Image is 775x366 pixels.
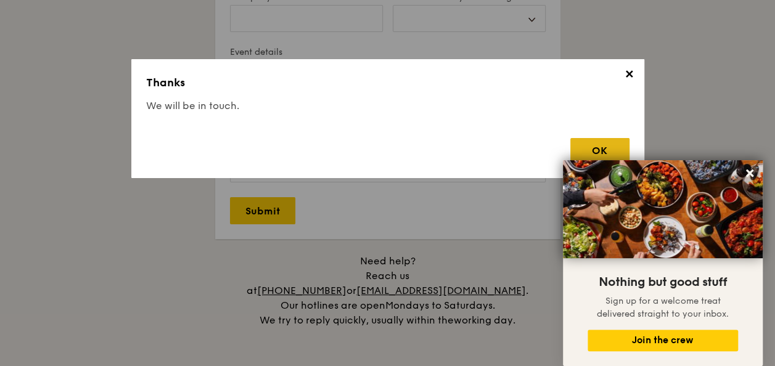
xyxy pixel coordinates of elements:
[570,138,629,163] div: OK
[146,74,629,91] h3: Thanks
[597,296,729,319] span: Sign up for a welcome treat delivered straight to your inbox.
[563,160,763,258] img: DSC07876-Edit02-Large.jpeg
[588,330,738,351] button: Join the crew
[621,68,638,85] span: ✕
[740,163,760,183] button: Close
[146,99,629,113] h4: We will be in touch.
[599,275,727,290] span: Nothing but good stuff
